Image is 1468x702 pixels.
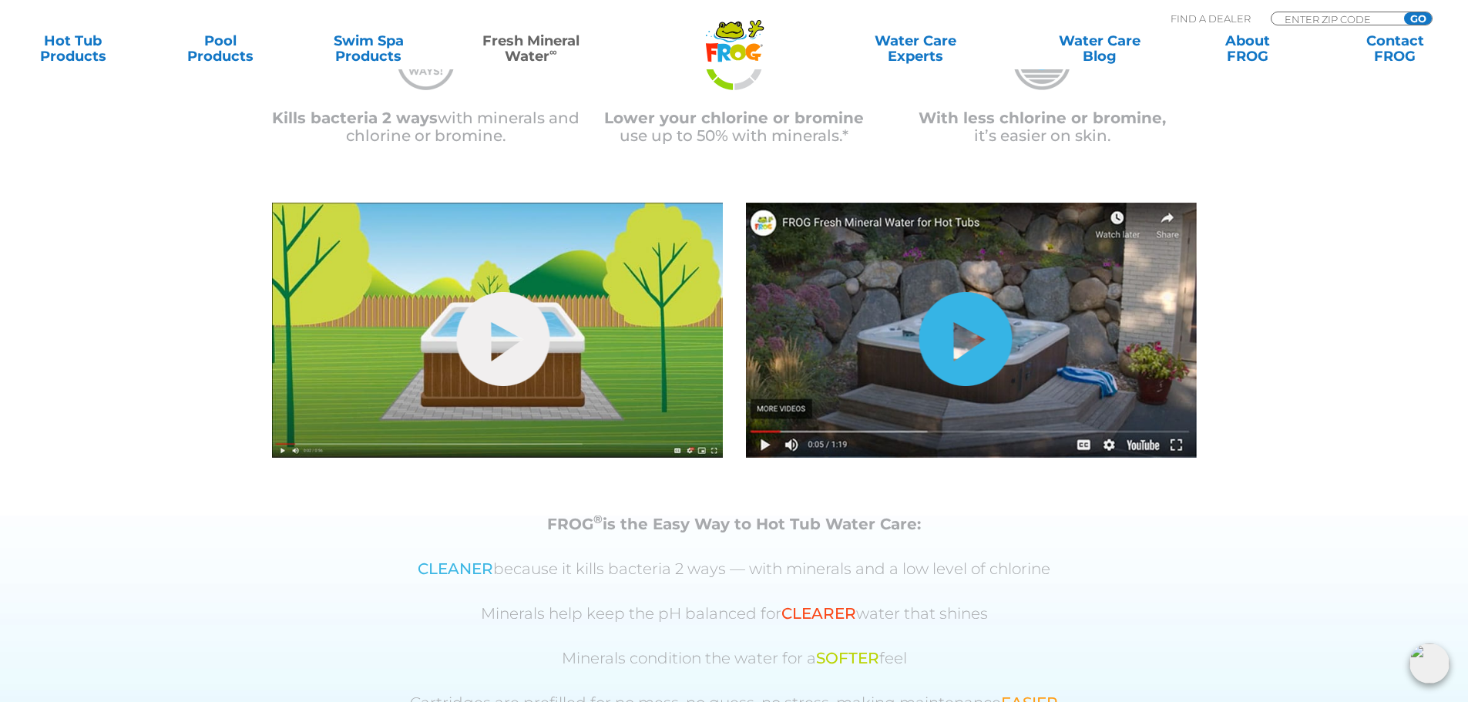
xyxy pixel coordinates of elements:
p: it’s easier on skin. [889,109,1197,145]
img: fmw-hot-tub-cover-2 [746,203,1197,458]
input: Zip Code Form [1283,12,1387,25]
img: openIcon [1409,643,1450,684]
input: GO [1404,12,1432,25]
sup: ∞ [549,45,557,58]
a: ContactFROG [1338,33,1453,64]
span: SOFTER [816,649,879,667]
a: Hot TubProducts [15,33,130,64]
a: Fresh MineralWater∞ [459,33,603,64]
span: CLEANER [418,559,493,578]
span: With less chlorine or bromine, [919,109,1166,127]
strong: FROG is the Easy Way to Hot Tub Water Care: [547,515,921,533]
a: Water CareBlog [1042,33,1157,64]
p: Minerals help keep the pH balanced for water that shines [291,605,1177,623]
span: Lower your chlorine or bromine [604,109,864,127]
a: AboutFROG [1190,33,1305,64]
p: Minerals condition the water for a feel [291,650,1177,667]
sup: ® [593,512,603,526]
a: PoolProducts [163,33,278,64]
img: fmw-hot-tub-cover-1 [272,203,723,458]
p: use up to 50% with minerals.* [580,109,889,145]
p: because it kills bacteria 2 ways — with minerals and a low level of chlorine [291,560,1177,578]
span: CLEARER [781,604,856,623]
span: Kills bacteria 2 ways [272,109,438,127]
a: Water CareExperts [822,33,1009,64]
p: with minerals and chlorine or bromine. [272,109,580,145]
p: Find A Dealer [1171,12,1251,25]
a: Swim SpaProducts [311,33,426,64]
